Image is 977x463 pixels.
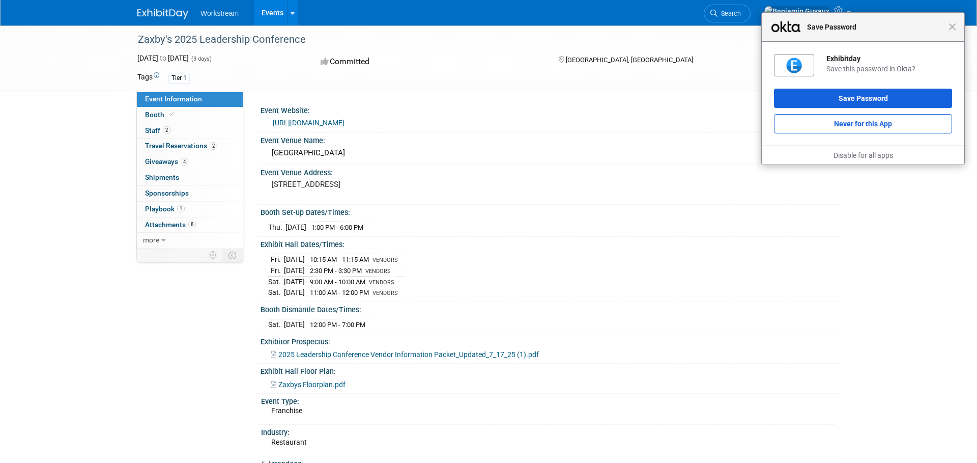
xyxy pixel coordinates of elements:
[169,112,174,117] i: Booth reservation complete
[137,217,243,233] a: Attachments8
[137,107,243,123] a: Booth
[774,89,952,108] button: Save Password
[181,158,188,166] span: 4
[273,119,344,127] a: [URL][DOMAIN_NAME]
[268,145,832,161] div: [GEOGRAPHIC_DATA]
[137,170,243,185] a: Shipments
[143,236,159,244] span: more
[278,380,346,389] span: Zaxbys Floorplan.pdf
[268,276,284,287] td: Sat.
[261,302,840,315] div: Booth Dismantle Dates/Times:
[802,21,949,33] span: Save Password
[163,126,170,134] span: 2
[188,221,196,228] span: 8
[372,290,397,296] span: VENDORS
[310,256,369,263] span: 10:15 AM - 11:15 AM
[310,267,362,275] span: 2:30 PM - 3:30 PM
[284,265,305,276] td: [DATE]
[268,287,284,298] td: Sat.
[284,319,305,330] td: [DATE]
[200,9,239,17] span: Workstream
[949,23,956,31] span: Close
[145,95,202,103] span: Event Information
[278,350,539,359] span: 2025 Leadership Conference Vendor Information Packet_Updated_7_17_25 (1).pdf
[717,10,741,17] span: Search
[261,364,840,376] div: Exhibit Hall Floor Plan:
[137,72,159,84] td: Tags
[145,111,176,119] span: Booth
[261,425,835,438] div: Industry:
[177,205,185,212] span: 1
[268,265,284,276] td: Fri.
[261,237,840,250] div: Exhibit Hall Dates/Times:
[210,142,217,150] span: 2
[311,224,363,231] span: 1:00 PM - 6:00 PM
[145,142,217,150] span: Travel Reservations
[137,54,189,62] span: [DATE] [DATE]
[261,205,840,217] div: Booth Set-up Dates/Times:
[271,350,539,359] a: 2025 Leadership Conference Vendor Information Packet_Updated_7_17_25 (1).pdf
[137,154,243,170] a: Giveaways4
[137,123,243,139] a: Staff2
[826,64,952,73] div: Save this password in Okta?
[137,9,188,19] img: ExhibitDay
[310,321,365,329] span: 12:00 PM - 7:00 PM
[271,380,346,389] a: Zaxbys Floorplan.pdf
[566,56,693,64] span: [GEOGRAPHIC_DATA], [GEOGRAPHIC_DATA]
[774,114,952,133] button: Never for this App
[145,157,188,166] span: Giveaways
[145,221,196,229] span: Attachments
[145,126,170,134] span: Staff
[785,57,803,74] img: wAy4aAAAABklEQVQDAGTtJInGkJLrAAAAAElFTkSuQmCC
[318,53,542,71] div: Committed
[285,222,306,233] td: [DATE]
[137,233,243,248] a: more
[145,205,185,213] span: Playbook
[268,319,284,330] td: Sat.
[145,189,189,197] span: Sponsorships
[268,254,284,265] td: Fri.
[261,103,840,116] div: Event Website:
[261,165,840,178] div: Event Venue Address:
[272,180,491,189] pre: [STREET_ADDRESS]
[372,257,397,263] span: VENDORS
[284,276,305,287] td: [DATE]
[365,268,390,275] span: VENDORS
[190,56,212,62] span: (3 days)
[137,92,243,107] a: Event Information
[284,287,305,298] td: [DATE]
[168,73,190,84] div: Tier 1
[764,6,830,17] img: Benjamin Guyaux
[261,334,840,347] div: Exhibitor Prospectus:
[826,54,952,63] div: Exhibitday
[261,394,835,406] div: Event Type:
[271,438,307,446] span: Restaurant
[222,249,243,262] td: Toggle Event Tabs
[834,151,893,159] a: Disable for all apps
[145,173,179,181] span: Shipments
[284,254,305,265] td: [DATE]
[137,202,243,217] a: Playbook1
[271,406,302,415] span: Franchise
[134,31,782,49] div: Zaxby's 2025 Leadership Conference
[137,186,243,201] a: Sponsorships
[268,222,285,233] td: Thu.
[261,133,840,146] div: Event Venue Name:
[137,139,243,154] a: Travel Reservations2
[310,278,365,286] span: 9:00 AM - 10:00 AM
[737,53,842,68] div: Event Format
[704,5,751,22] a: Search
[205,249,222,262] td: Personalize Event Tab Strip
[369,279,394,286] span: VENDORS
[158,54,168,62] span: to
[310,289,369,296] span: 11:00 AM - 12:00 PM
